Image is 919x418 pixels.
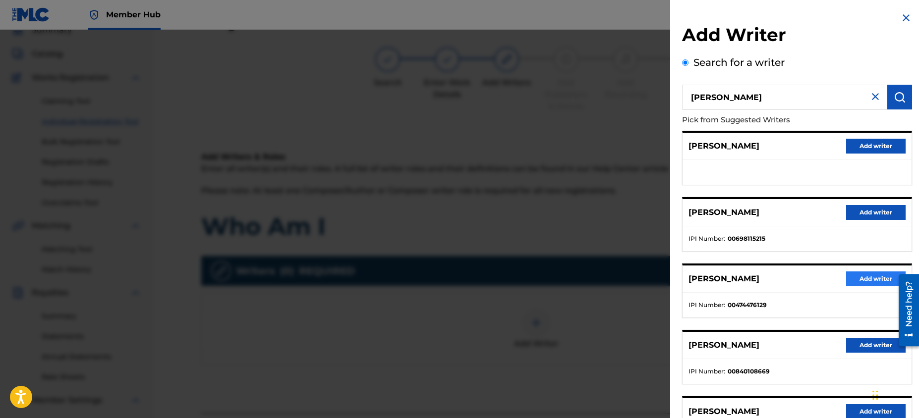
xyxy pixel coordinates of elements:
[88,9,100,21] img: Top Rightsholder
[689,301,725,310] span: IPI Number :
[846,139,906,154] button: Add writer
[106,9,161,20] span: Member Hub
[689,406,759,418] p: [PERSON_NAME]
[869,370,919,418] iframe: Chat Widget
[689,339,759,351] p: [PERSON_NAME]
[728,301,767,310] strong: 00474476129
[846,271,906,286] button: Add writer
[872,380,878,410] div: Drag
[728,234,765,243] strong: 00698115215
[12,7,50,22] img: MLC Logo
[891,270,919,350] iframe: Resource Center
[869,91,881,103] img: close
[689,140,759,152] p: [PERSON_NAME]
[689,234,725,243] span: IPI Number :
[682,85,887,109] input: Search writer's name or IPI Number
[682,109,856,131] p: Pick from Suggested Writers
[693,56,785,68] label: Search for a writer
[846,338,906,353] button: Add writer
[689,273,759,285] p: [PERSON_NAME]
[846,205,906,220] button: Add writer
[894,91,906,103] img: Search Works
[689,367,725,376] span: IPI Number :
[682,24,912,49] h2: Add Writer
[728,367,770,376] strong: 00840108669
[689,207,759,218] p: [PERSON_NAME]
